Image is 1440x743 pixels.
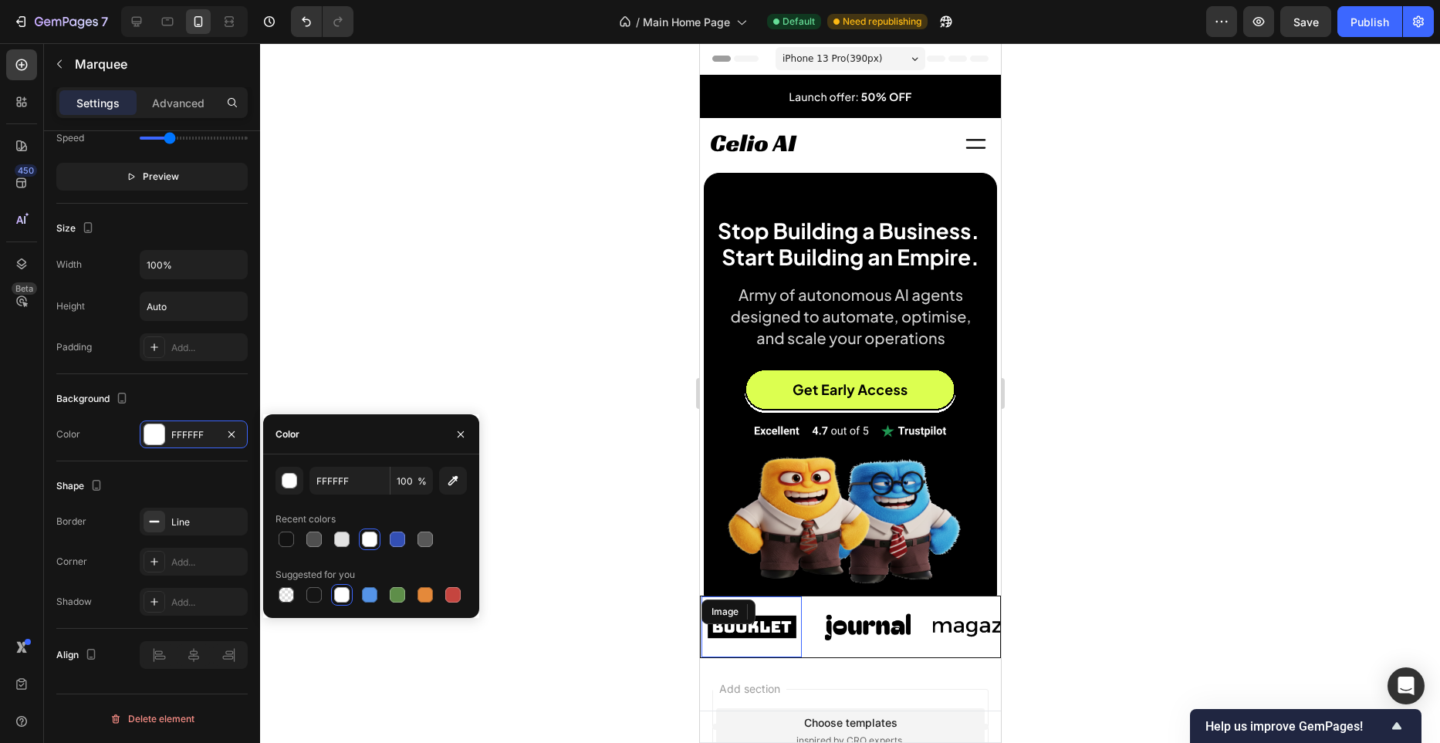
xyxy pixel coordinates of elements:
div: Corner [56,555,87,569]
span: / [636,14,640,30]
button: Delete element [56,707,248,731]
div: Add... [171,556,244,569]
div: 450 [15,164,37,177]
span: Default [783,15,815,29]
button: Show survey - Help us improve GemPages! [1205,717,1406,735]
input: Auto [140,251,247,279]
span: Preview [143,169,179,184]
div: Shape [56,476,106,497]
div: Border [56,515,86,529]
div: Padding [56,340,92,354]
div: Recent colors [275,512,336,526]
input: Auto [140,292,247,320]
p: Settings [76,95,120,111]
button: Preview [56,163,248,191]
div: Speed [56,131,84,145]
div: FFFFFF [171,428,216,442]
span: Save [1293,15,1319,29]
p: Marquee [75,55,242,73]
span: Add section [13,637,86,654]
div: Size [56,218,97,239]
div: Color [275,427,299,441]
span: Need republishing [843,15,921,29]
div: Suggested for you [275,568,355,582]
button: 7 [6,6,115,37]
div: Beta [12,282,37,295]
button: Publish [1337,6,1402,37]
span: Main Home Page [643,14,730,30]
iframe: Design area [700,43,1001,743]
div: Line [171,515,244,529]
div: Background [56,389,131,410]
p: 7 [101,12,108,31]
div: Undo/Redo [291,6,353,37]
div: Width [56,258,82,272]
div: Delete element [110,710,194,728]
button: Save [1280,6,1331,37]
div: Align [56,645,100,666]
div: Add... [171,596,244,610]
img: Alt image [282,562,382,605]
input: Eg: FFFFFF [309,467,390,495]
p: Advanced [152,95,205,111]
div: Publish [1350,14,1389,30]
span: Help us improve GemPages! [1205,719,1388,734]
div: Open Intercom Messenger [1388,667,1425,704]
span: % [417,475,427,488]
div: Height [56,299,85,313]
div: Add... [171,341,244,355]
div: Shadow [56,595,92,609]
div: Color [56,427,80,441]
